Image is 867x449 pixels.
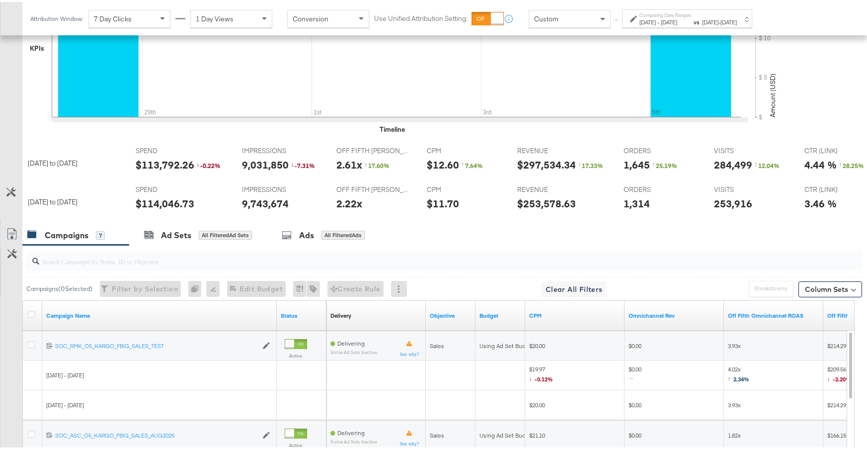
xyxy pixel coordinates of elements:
div: $11.70 [427,194,459,209]
div: 17.33 % [578,160,608,168]
span: $0.00 [629,363,641,384]
span: REVENUE [517,144,592,154]
div: 4.44 % [804,156,837,170]
span: 2.34% [734,373,750,381]
div: 253,916 [714,194,752,209]
div: 9,031,850 [242,156,289,170]
strong: vs [692,16,701,24]
span: OFF FIFTH [PERSON_NAME] [336,183,411,192]
div: 25.19 % [652,160,682,168]
a: Your campaign name. [46,310,273,318]
div: $12.60 [427,156,459,170]
a: Reflects the ability of your Ad Campaign to achieve delivery based on ad states, schedule and bud... [330,310,351,318]
span: [DATE] [661,16,677,24]
span: REVENUE [517,183,592,192]
span: ↓ [827,372,833,380]
span: SPEND [136,183,210,192]
span: VISITS [714,144,788,154]
span: Custom [534,12,558,21]
div: All Filtered Ad Sets [199,229,252,238]
span: [DATE] [720,16,737,24]
span: CPM [427,183,501,192]
a: Omniture + Offline Rev [629,310,720,318]
span: $0.00 [629,430,641,437]
div: SOC_ASC_O5_KARGO_FBIG_SALES_AUG2025 [55,430,257,438]
a: 9/20 Update [728,310,819,318]
div: 17.60 % [364,160,394,168]
span: ↓ [196,158,200,166]
span: $209.56 [827,363,852,384]
div: - [701,16,737,24]
span: $166.15 [827,430,846,437]
div: Ads [299,228,314,239]
a: Shows the current state of your Ad Campaign. [281,310,322,318]
div: $114,046.73 [136,194,194,209]
div: Ad Sets [161,228,191,239]
span: ↑ [364,158,368,166]
span: ↑ [578,158,582,166]
a: SOC_RMK_O5_KARGO_FBIG_SALES_TEST [55,340,257,349]
span: ↔ [629,372,637,380]
span: ORDERS [624,183,698,192]
div: $113,792.26 [136,156,194,170]
span: ↓ [291,158,295,166]
span: 4.02x [728,363,750,384]
span: Clear All Filters [546,281,603,294]
span: [DATE] - [DATE] [46,369,84,377]
sub: Some Ad Sets Inactive [330,348,377,353]
span: Delivering [337,427,365,435]
button: Clear All Filters [542,279,607,295]
span: OFF FIFTH [PERSON_NAME] [336,144,411,154]
span: $20.00 [529,399,545,407]
span: Sales [430,430,444,437]
div: Delivery [330,310,351,318]
span: IMPRESSIONS [242,144,316,154]
div: 3.46 % [804,194,837,209]
span: 3.93x [728,399,741,407]
div: 2.22x [336,194,362,209]
span: SPEND [136,144,210,154]
span: CPM [427,144,501,154]
input: Search Campaigns by Name, ID or Objective [39,246,786,265]
span: 1 Day Views [196,12,234,21]
sub: Some Ad Sets Inactive [330,437,377,443]
span: Delivering [337,338,365,345]
span: ↑ [839,158,843,166]
span: VISITS [714,183,788,192]
div: -7.31 % [291,160,320,168]
div: 7.64 % [461,160,491,168]
span: $21.10 [529,430,545,437]
span: -2.20% [833,373,852,381]
span: [DATE] [639,16,656,24]
button: Column Sets [798,279,862,295]
div: Attribution Window: [30,13,83,20]
div: KPIs [30,42,44,51]
div: Campaigns ( 0 Selected) [26,282,92,291]
div: 12.04 % [754,160,784,168]
span: ↑ [612,17,621,20]
span: Sales [430,340,444,348]
text: Amount (USD) [768,72,777,115]
span: $214.29 [827,340,846,348]
div: -0.22 % [196,160,226,168]
div: 284,499 [714,156,752,170]
a: Your campaign's objective. [430,310,472,318]
label: Comparing Date Ranges: [639,10,692,16]
span: [DATE] [702,16,718,24]
a: SOC_ASC_O5_KARGO_FBIG_SALES_AUG2025 [55,430,257,438]
span: ↓ [529,372,535,380]
span: Conversion [293,12,328,21]
div: [DATE] to [DATE] [28,195,127,205]
div: [DATE] to [DATE] [28,157,127,166]
div: 1,645 [624,156,650,170]
div: 0 [188,279,206,295]
span: $20.00 [529,340,545,348]
a: The maximum amount you're willing to spend on your ads, on average each day or over the lifetime ... [479,310,521,318]
span: $0.00 [629,340,641,348]
div: 7 [96,229,105,238]
div: - [639,16,692,24]
div: Campaigns [45,228,88,239]
div: $253,578.63 [517,194,576,209]
div: $297,534.34 [517,156,576,170]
